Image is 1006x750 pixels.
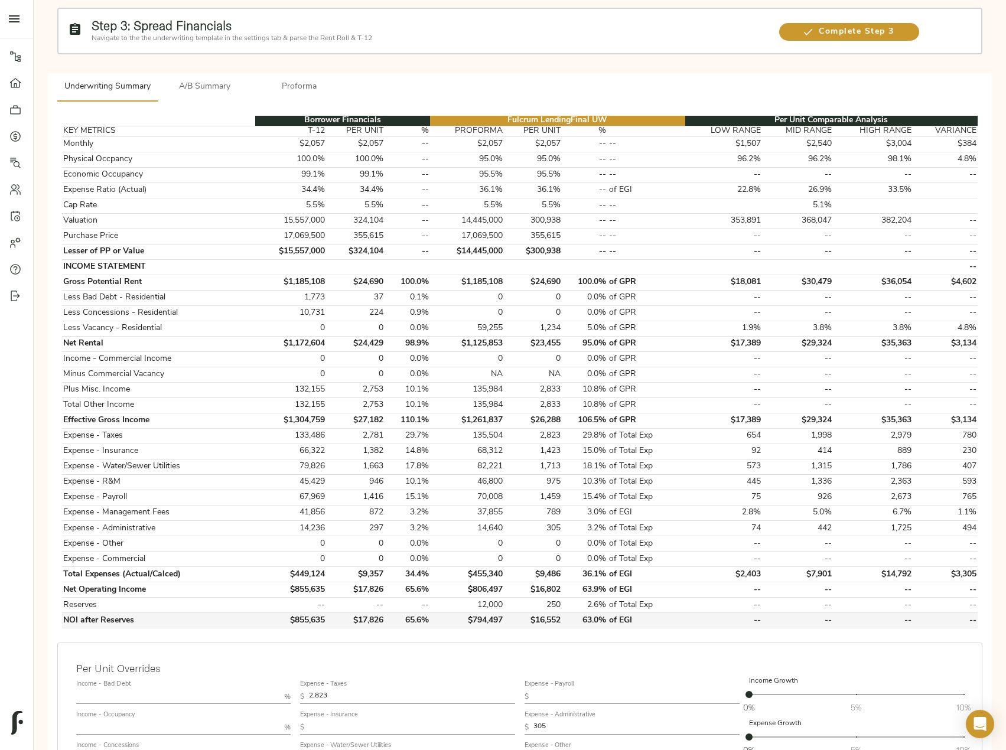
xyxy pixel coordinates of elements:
td: 100.0% [385,275,430,290]
td: of GPR [608,305,685,321]
td: Income - Commercial Income [62,351,255,367]
td: 46,800 [430,474,504,490]
td: -- [834,244,913,259]
label: Expense - Administrative [525,712,595,718]
td: 0.0% [562,305,608,321]
td: -- [834,305,913,321]
th: PROFORMA [430,126,504,136]
td: of Total Exp [608,428,685,444]
td: Less Bad Debt - Residential [62,290,255,305]
td: 2,753 [326,382,385,397]
td: -- [385,229,430,244]
td: 14.8% [385,444,430,459]
td: $15,557,000 [255,244,327,259]
td: of GPR [608,336,685,351]
td: 4.8% [913,321,978,336]
td: 324,104 [326,213,385,229]
label: Expense - Payroll [525,681,574,687]
td: -- [608,229,685,244]
th: KEY METRICS [62,126,255,136]
td: 33.5% [834,182,913,198]
td: -- [562,182,608,198]
td: -- [913,367,978,382]
td: -- [385,244,430,259]
td: -- [685,367,763,382]
td: -- [913,213,978,229]
td: 17.8% [385,459,430,474]
td: -- [562,244,608,259]
td: of GPR [608,290,685,305]
td: 36.1% [430,182,504,198]
td: -- [685,397,763,413]
label: Expense - Water/Sewer Utilities [300,743,392,749]
td: 17,069,500 [430,229,504,244]
td: -- [385,213,430,229]
td: -- [762,229,834,244]
td: 0 [430,351,504,367]
td: -- [562,198,608,213]
td: 0 [430,305,504,321]
td: of EGI [608,182,685,198]
td: 2,363 [834,474,913,490]
td: -- [762,167,834,182]
td: 26.9% [762,182,834,198]
div: Open Intercom Messenger [966,710,994,738]
td: 1,998 [762,428,834,444]
td: 1.9% [685,321,763,336]
td: $17,389 [685,336,763,351]
td: -- [608,244,685,259]
td: $24,429 [326,336,385,351]
td: $18,081 [685,275,763,290]
td: 946 [326,474,385,490]
td: 780 [913,428,978,444]
td: 414 [762,444,834,459]
td: 445 [685,474,763,490]
td: -- [685,351,763,367]
td: 36.1% [504,182,562,198]
td: 14,445,000 [430,213,504,229]
td: 4.8% [913,152,978,167]
td: of GPR [608,382,685,397]
td: -- [834,290,913,305]
td: 0.0% [562,351,608,367]
span: 5% [851,702,861,713]
td: 110.1% [385,413,430,428]
td: -- [385,167,430,182]
td: -- [608,198,685,213]
th: HIGH RANGE [834,126,913,136]
td: 0 [255,321,327,336]
label: Income - Occupancy [76,712,135,718]
td: 2,833 [504,397,562,413]
td: -- [385,182,430,198]
td: $1,261,837 [430,413,504,428]
td: 0.0% [385,351,430,367]
td: Less Concessions - Residential [62,305,255,321]
td: of GPR [608,275,685,290]
td: -- [685,167,763,182]
td: $2,540 [762,136,834,152]
td: 67,969 [255,490,327,505]
th: Fulcrum Lending Final UW [430,116,685,126]
td: 224 [326,305,385,321]
td: of Total Exp [608,459,685,474]
td: Expense - Insurance [62,444,255,459]
td: -- [913,397,978,413]
td: 132,155 [255,382,327,397]
td: -- [608,152,685,167]
td: of GPR [608,367,685,382]
td: $1,304,759 [255,413,327,428]
td: -- [913,351,978,367]
td: 355,615 [326,229,385,244]
td: -- [913,259,978,275]
td: 0.9% [385,305,430,321]
td: 95.0% [504,152,562,167]
td: $4,602 [913,275,978,290]
td: -- [562,136,608,152]
th: VARIANCE [913,126,978,136]
td: -- [685,305,763,321]
span: 0% [743,702,754,713]
td: 0.0% [385,321,430,336]
td: -- [834,351,913,367]
td: Expense Ratio (Actual) [62,182,255,198]
td: 29.8% [562,428,608,444]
